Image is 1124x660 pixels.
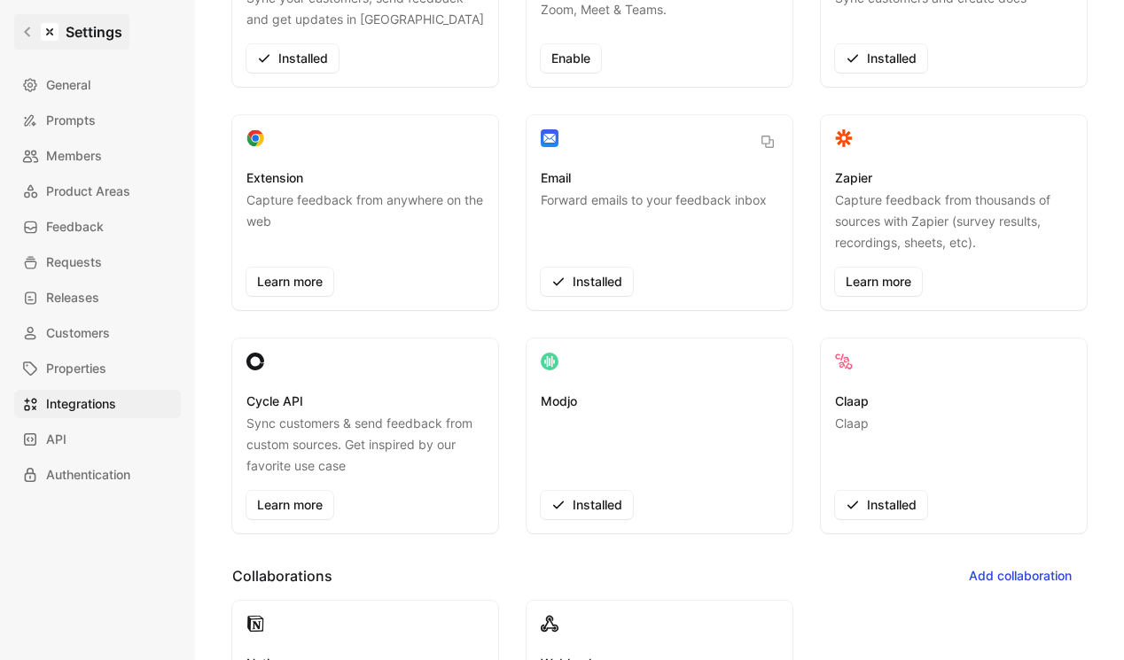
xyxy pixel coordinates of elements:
p: Forward emails to your feedback inbox [541,190,767,253]
h3: Cycle API [246,391,303,412]
a: Requests [14,248,181,276]
a: Product Areas [14,177,181,206]
p: Capture feedback from anywhere on the web [246,190,484,253]
h3: Zapier [835,167,872,189]
span: Members [46,145,102,167]
a: Learn more [835,268,922,296]
a: Feedback [14,213,181,241]
span: Authentication [46,464,130,485]
h3: Email [541,167,571,189]
a: General [14,71,181,99]
a: Properties [14,354,181,383]
span: Enable [551,48,590,69]
span: Customers [46,322,110,344]
span: Installed [846,48,917,69]
a: Members [14,142,181,170]
h2: Collaborations [232,565,332,586]
button: Installed [835,491,927,519]
a: Releases [14,283,181,312]
button: Add collaboration [954,562,1087,590]
a: Learn more [246,268,333,296]
p: Capture feedback from thousands of sources with Zapier (survey results, recordings, sheets, etc). [835,190,1073,253]
span: API [46,429,66,450]
p: Claap [835,413,869,477]
span: Feedback [46,216,104,237]
h3: Extension [246,167,303,189]
a: Authentication [14,461,181,489]
a: Learn more [246,491,333,519]
span: Product Areas [46,181,130,202]
button: Installed [541,491,633,519]
button: Enable [541,44,601,73]
button: Installed [246,44,339,73]
button: Installed [835,44,927,73]
a: API [14,425,181,454]
span: Prompts [46,110,96,131]
span: Installed [257,48,328,69]
a: Customers [14,319,181,347]
span: Installed [551,494,622,516]
h3: Modjo [541,391,577,412]
span: Add collaboration [969,565,1072,586]
h1: Settings [66,21,122,43]
span: Properties [46,358,106,379]
a: Integrations [14,390,181,418]
a: Prompts [14,106,181,135]
h3: Claap [835,391,869,412]
span: Releases [46,287,99,308]
span: Installed [551,271,622,292]
span: Requests [46,252,102,273]
span: Installed [846,494,917,516]
a: Settings [14,14,129,50]
button: Installed [541,268,633,296]
p: Sync customers & send feedback from custom sources. Get inspired by our favorite use case [246,413,484,477]
span: General [46,74,90,96]
span: Integrations [46,393,116,415]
